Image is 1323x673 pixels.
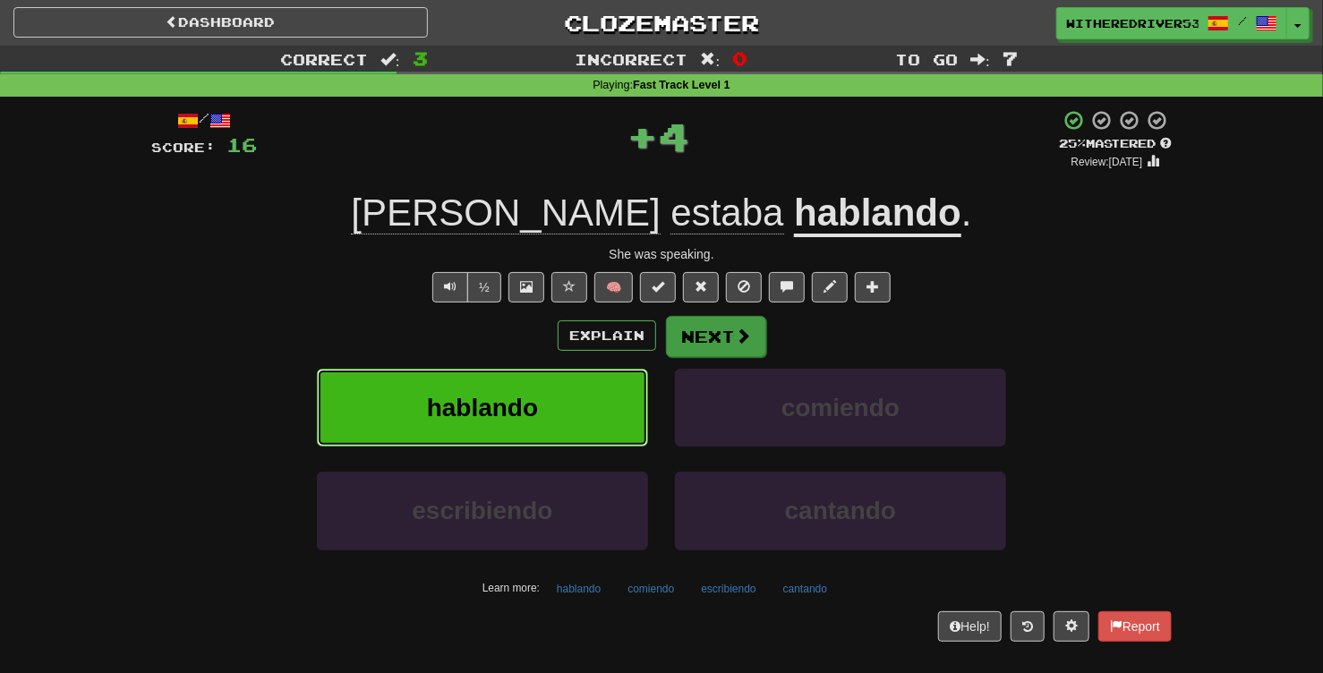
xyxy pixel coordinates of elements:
button: Discuss sentence (alt+u) [769,272,805,302]
button: escribiendo [691,575,765,602]
button: Help! [938,611,1002,642]
button: Next [666,316,766,357]
div: She was speaking. [151,245,1172,263]
button: hablando [317,369,648,447]
span: 4 [658,114,689,158]
span: 3 [413,47,428,69]
span: escribiendo [412,497,552,524]
button: cantando [675,472,1006,549]
button: ½ [467,272,501,302]
button: Edit sentence (alt+d) [812,272,848,302]
span: 7 [1003,47,1018,69]
span: 0 [732,47,747,69]
button: Report [1098,611,1172,642]
button: cantando [773,575,837,602]
span: 16 [226,133,257,156]
strong: Fast Track Level 1 [633,79,730,91]
div: / [151,109,257,132]
span: Score: [151,140,216,155]
button: Favorite sentence (alt+f) [551,272,587,302]
button: Show image (alt+x) [508,272,544,302]
a: WitheredRiver5304 / [1056,7,1287,39]
span: WitheredRiver5304 [1066,15,1199,31]
button: Ignore sentence (alt+i) [726,272,762,302]
button: Play sentence audio (ctl+space) [432,272,468,302]
span: hablando [427,394,538,422]
button: comiendo [618,575,684,602]
button: hablando [547,575,610,602]
span: : [970,52,990,67]
span: estaba [670,192,783,234]
button: escribiendo [317,472,648,549]
a: Dashboard [13,7,428,38]
button: Reset to 0% Mastered (alt+r) [683,272,719,302]
span: : [701,52,721,67]
span: comiendo [781,394,900,422]
a: Clozemaster [455,7,869,38]
button: 🧠 [594,272,633,302]
span: . [961,192,972,234]
u: hablando [794,192,961,237]
button: comiendo [675,369,1006,447]
span: To go [895,50,958,68]
small: Learn more: [482,582,540,594]
button: Set this sentence to 100% Mastered (alt+m) [640,272,676,302]
button: Explain [558,320,656,351]
span: / [1238,14,1247,27]
span: cantando [785,497,896,524]
div: Mastered [1059,136,1172,152]
span: Correct [280,50,368,68]
span: 25 % [1059,136,1086,150]
span: Incorrect [576,50,688,68]
button: Round history (alt+y) [1011,611,1045,642]
div: Text-to-speech controls [429,272,501,302]
small: Review: [DATE] [1071,156,1143,168]
span: + [627,109,658,163]
button: Add to collection (alt+a) [855,272,891,302]
span: [PERSON_NAME] [351,192,660,234]
span: : [380,52,400,67]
